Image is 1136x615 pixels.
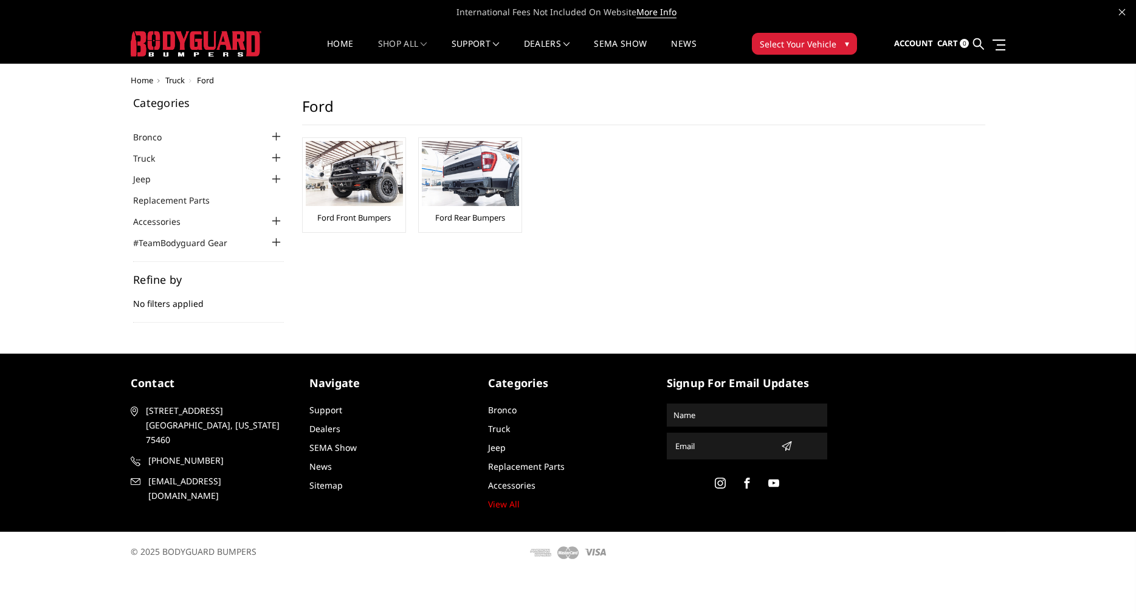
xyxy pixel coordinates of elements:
a: Replacement Parts [133,194,225,207]
iframe: Chat Widget [1075,557,1136,615]
a: Accessories [133,215,196,228]
a: News [309,461,332,472]
span: Cart [937,38,958,49]
a: Account [894,27,933,60]
a: Bronco [488,404,517,416]
a: Truck [165,75,185,86]
a: News [671,40,696,63]
h5: contact [131,375,291,391]
a: Dealers [524,40,570,63]
a: Support [309,404,342,416]
a: Accessories [488,479,535,491]
div: No filters applied [133,274,284,323]
span: Account [894,38,933,49]
input: Email [670,436,776,456]
h5: Navigate [309,375,470,391]
span: [STREET_ADDRESS] [GEOGRAPHIC_DATA], [US_STATE] 75460 [146,404,287,447]
a: Bronco [133,131,177,143]
a: More Info [636,6,676,18]
h1: Ford [302,97,985,125]
a: Dealers [309,423,340,435]
a: Ford Front Bumpers [317,212,391,223]
a: Cart 0 [937,27,969,60]
h5: Refine by [133,274,284,285]
a: [EMAIL_ADDRESS][DOMAIN_NAME] [131,474,291,503]
span: © 2025 BODYGUARD BUMPERS [131,546,256,557]
a: Home [327,40,353,63]
a: Ford Rear Bumpers [435,212,505,223]
a: Support [452,40,500,63]
a: Home [131,75,153,86]
button: Select Your Vehicle [752,33,857,55]
h5: signup for email updates [667,375,827,391]
span: Ford [197,75,214,86]
h5: Categories [488,375,649,391]
a: shop all [378,40,427,63]
a: #TeamBodyguard Gear [133,236,243,249]
input: Name [669,405,825,425]
a: SEMA Show [309,442,357,453]
a: View All [488,498,520,510]
a: SEMA Show [594,40,647,63]
a: [PHONE_NUMBER] [131,453,291,468]
a: Replacement Parts [488,461,565,472]
img: BODYGUARD BUMPERS [131,31,261,57]
a: Jeep [488,442,506,453]
a: Jeep [133,173,166,185]
h5: Categories [133,97,284,108]
a: Truck [488,423,510,435]
a: Sitemap [309,479,343,491]
span: 0 [960,39,969,48]
span: Select Your Vehicle [760,38,836,50]
span: [PHONE_NUMBER] [148,453,289,468]
span: ▾ [845,37,849,50]
a: Truck [133,152,170,165]
span: [EMAIL_ADDRESS][DOMAIN_NAME] [148,474,289,503]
